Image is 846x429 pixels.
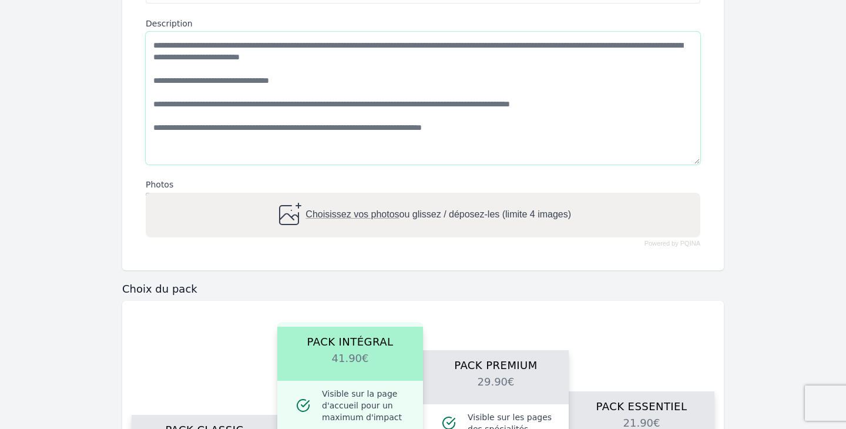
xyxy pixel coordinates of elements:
[122,282,724,296] h3: Choix du pack
[291,350,409,381] h2: 41.90€
[146,18,700,29] label: Description
[437,374,555,404] h2: 29.90€
[583,391,700,415] h1: Pack Essentiel
[322,388,409,423] span: Visible sur la page d'accueil pour un maximum d'impact
[644,241,700,246] a: Powered by PQINA
[437,350,555,374] h1: Pack Premium
[291,327,409,350] h1: Pack Intégral
[305,210,399,220] span: Choisissez vos photos
[275,201,571,229] div: ou glissez / déposez-les (limite 4 images)
[146,179,700,190] label: Photos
